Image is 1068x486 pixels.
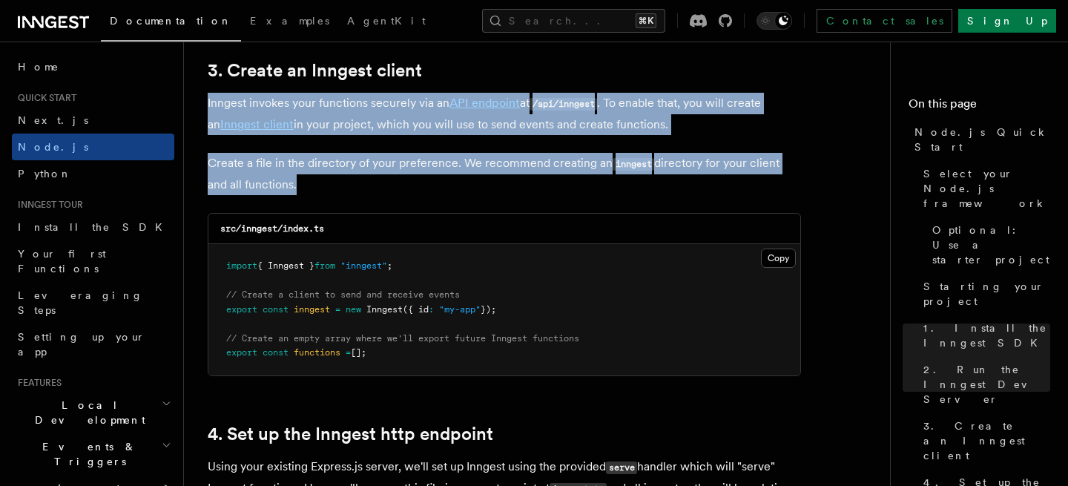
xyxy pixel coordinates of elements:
[18,289,143,316] span: Leveraging Steps
[917,315,1050,356] a: 1. Install the Inngest SDK
[12,377,62,389] span: Features
[12,282,174,324] a: Leveraging Steps
[817,9,952,33] a: Contact sales
[429,304,434,315] span: :
[958,9,1056,33] a: Sign Up
[294,347,340,358] span: functions
[923,166,1050,211] span: Select your Node.js framework
[294,304,330,315] span: inngest
[914,125,1050,154] span: Node.js Quick Start
[12,53,174,80] a: Home
[923,279,1050,309] span: Starting your project
[220,223,324,234] code: src/inngest/index.ts
[387,260,392,271] span: ;
[12,92,76,104] span: Quick start
[481,304,496,315] span: });
[917,356,1050,413] a: 2. Run the Inngest Dev Server
[18,331,145,358] span: Setting up your app
[482,9,665,33] button: Search...⌘K
[923,362,1050,407] span: 2. Run the Inngest Dev Server
[12,134,174,160] a: Node.js
[366,304,403,315] span: Inngest
[257,260,314,271] span: { Inngest }
[12,392,174,433] button: Local Development
[241,4,338,40] a: Examples
[12,240,174,282] a: Your first Functions
[636,13,656,28] kbd: ⌘K
[338,4,435,40] a: AgentKit
[932,223,1050,267] span: Optional: Use a starter project
[263,304,289,315] span: const
[926,217,1050,273] a: Optional: Use a starter project
[208,93,801,135] p: Inngest invokes your functions securely via an at . To enable that, you will create an in your pr...
[208,153,801,195] p: Create a file in the directory of your preference. We recommend creating an directory for your cl...
[18,59,59,74] span: Home
[530,98,597,111] code: /api/inngest
[439,304,481,315] span: "my-app"
[12,199,83,211] span: Inngest tour
[923,321,1050,350] span: 1. Install the Inngest SDK
[346,347,351,358] span: =
[351,347,366,358] span: [];
[12,439,162,469] span: Events & Triggers
[909,119,1050,160] a: Node.js Quick Start
[314,260,335,271] span: from
[18,141,88,153] span: Node.js
[208,424,493,444] a: 4. Set up the Inngest http endpoint
[18,248,106,275] span: Your first Functions
[909,95,1050,119] h4: On this page
[761,249,796,268] button: Copy
[340,260,387,271] span: "inngest"
[923,418,1050,463] span: 3. Create an Inngest client
[101,4,241,42] a: Documentation
[226,333,579,344] span: // Create an empty array where we'll export future Inngest functions
[347,15,426,27] span: AgentKit
[18,168,72,180] span: Python
[12,107,174,134] a: Next.js
[18,114,88,126] span: Next.js
[226,304,257,315] span: export
[110,15,232,27] span: Documentation
[226,347,257,358] span: export
[12,324,174,365] a: Setting up your app
[226,260,257,271] span: import
[756,12,792,30] button: Toggle dark mode
[613,158,654,171] code: inngest
[18,221,171,233] span: Install the SDK
[250,15,329,27] span: Examples
[263,347,289,358] span: const
[346,304,361,315] span: new
[606,462,637,474] code: serve
[917,273,1050,315] a: Starting your project
[220,117,294,131] a: Inngest client
[403,304,429,315] span: ({ id
[12,433,174,475] button: Events & Triggers
[917,160,1050,217] a: Select your Node.js framework
[12,160,174,187] a: Python
[917,413,1050,469] a: 3. Create an Inngest client
[12,214,174,240] a: Install the SDK
[226,289,460,300] span: // Create a client to send and receive events
[335,304,340,315] span: =
[208,60,422,81] a: 3. Create an Inngest client
[449,96,520,110] a: API endpoint
[12,398,162,427] span: Local Development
